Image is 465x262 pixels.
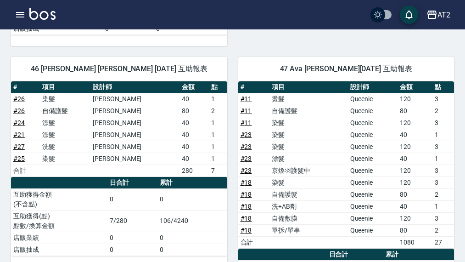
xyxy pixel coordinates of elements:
a: #21 [13,131,25,138]
td: 40 [179,141,208,153]
td: 單拆/單串 [269,224,347,236]
td: 店販業績 [11,232,107,244]
table: a dense table [238,81,454,249]
td: Queenie [348,141,398,153]
a: #18 [241,227,252,234]
th: # [238,81,270,93]
th: 累計 [157,177,227,189]
td: 染髮 [269,141,347,153]
a: #23 [241,167,252,174]
td: 自備敷膜 [269,212,347,224]
td: 互助獲得(點) 點數/換算金額 [11,210,107,232]
td: 染髮 [40,93,90,105]
th: 日合計 [327,249,383,261]
td: 7 [209,165,227,177]
td: 3 [432,212,454,224]
td: 80 [398,224,432,236]
button: AT2 [423,6,454,24]
a: #24 [13,119,25,126]
td: 店販抽成 [11,244,107,256]
div: AT2 [437,9,450,21]
td: 染髮 [40,153,90,165]
td: Queenie [348,153,398,165]
td: 洗+AB劑 [269,200,347,212]
td: 京煥羽護髮中 [269,165,347,177]
a: #26 [13,107,25,114]
a: #11 [241,107,252,114]
td: 1 [209,141,227,153]
td: 1 [209,129,227,141]
td: Queenie [348,129,398,141]
td: 120 [398,117,432,129]
a: #18 [241,191,252,198]
td: 40 [398,129,432,141]
td: 120 [398,165,432,177]
td: 80 [398,105,432,117]
td: 120 [398,177,432,188]
td: [PERSON_NAME] [90,117,179,129]
td: 1080 [398,236,432,248]
td: 合計 [11,165,40,177]
a: #18 [241,179,252,186]
td: Queenie [348,212,398,224]
a: #25 [13,155,25,162]
td: 3 [432,141,454,153]
button: save [400,6,418,24]
th: 設計師 [90,81,179,93]
table: a dense table [11,81,227,177]
td: 互助獲得金額 (不含點) [11,188,107,210]
td: 0 [157,244,227,256]
td: 3 [432,165,454,177]
td: Queenie [348,188,398,200]
a: #26 [13,95,25,103]
td: 1 [209,93,227,105]
td: [PERSON_NAME] [90,93,179,105]
td: 40 [179,117,208,129]
td: 染髮 [269,129,347,141]
td: Queenie [348,117,398,129]
td: Queenie [348,93,398,105]
th: 累計 [383,249,454,261]
td: 燙髮 [269,93,347,105]
th: 項目 [40,81,90,93]
td: 3 [432,177,454,188]
td: 0 [107,188,157,210]
a: #23 [241,143,252,150]
a: #18 [241,215,252,222]
td: Queenie [348,224,398,236]
table: a dense table [11,177,227,256]
td: 1 [432,200,454,212]
td: 80 [398,188,432,200]
span: 47 Ava [PERSON_NAME][DATE] 互助報表 [249,64,443,74]
td: 2 [432,188,454,200]
td: 合計 [238,236,270,248]
td: 1 [209,117,227,129]
td: 自備護髮 [269,188,347,200]
td: 漂髮 [269,153,347,165]
td: 27 [432,236,454,248]
td: Queenie [348,165,398,177]
td: 0 [157,232,227,244]
th: 項目 [269,81,347,93]
td: 2 [432,105,454,117]
th: 金額 [179,81,208,93]
img: Logo [29,8,56,20]
td: 1 [209,153,227,165]
td: 3 [432,117,454,129]
th: 日合計 [107,177,157,189]
td: 自備護髮 [269,105,347,117]
td: 0 [107,232,157,244]
a: #18 [241,203,252,210]
td: 3 [432,93,454,105]
td: 120 [398,141,432,153]
td: 0 [107,244,157,256]
td: 280 [179,165,208,177]
td: 自備護髮 [40,105,90,117]
a: #11 [241,119,252,126]
th: 點 [432,81,454,93]
td: 漂髮 [40,117,90,129]
td: 1 [432,153,454,165]
a: #11 [241,95,252,103]
td: 40 [398,153,432,165]
td: [PERSON_NAME] [90,105,179,117]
